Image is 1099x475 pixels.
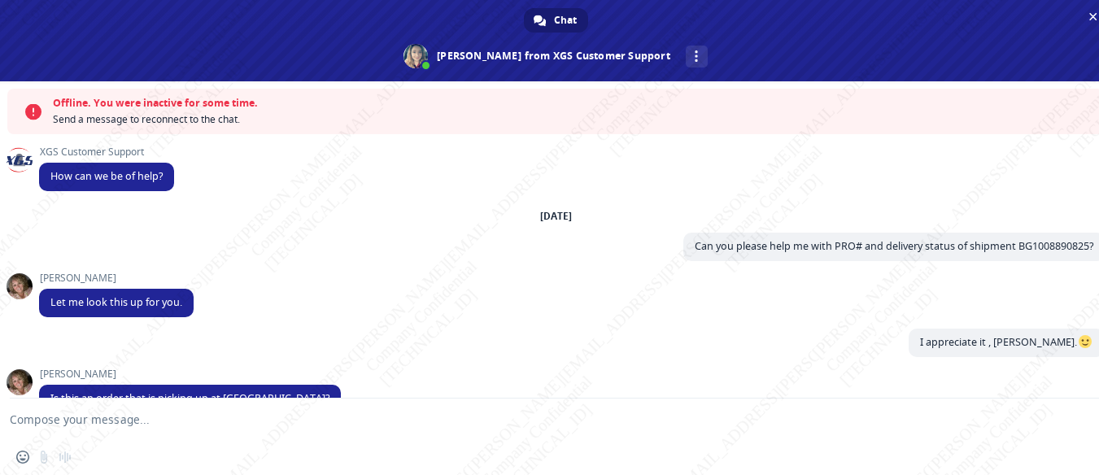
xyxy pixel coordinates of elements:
[50,295,182,309] span: Let me look this up for you.
[10,399,1062,439] textarea: Compose your message...
[16,451,29,464] span: Insert an emoji
[39,146,174,158] span: XGS Customer Support
[53,95,1096,111] span: Offline. You were inactive for some time.
[39,368,341,380] span: [PERSON_NAME]
[524,8,588,33] a: Chat
[53,111,1096,128] span: Send a message to reconnect to the chat.
[540,211,572,221] div: [DATE]
[554,8,577,33] span: Chat
[920,335,1093,349] span: I appreciate it , [PERSON_NAME].
[39,272,194,284] span: [PERSON_NAME]
[50,169,163,183] span: How can we be of help?
[50,391,329,405] span: Is this an order that is picking up at [GEOGRAPHIC_DATA]?
[695,239,1093,253] span: Can you please help me with PRO# and delivery status of shipment BG1008890825?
